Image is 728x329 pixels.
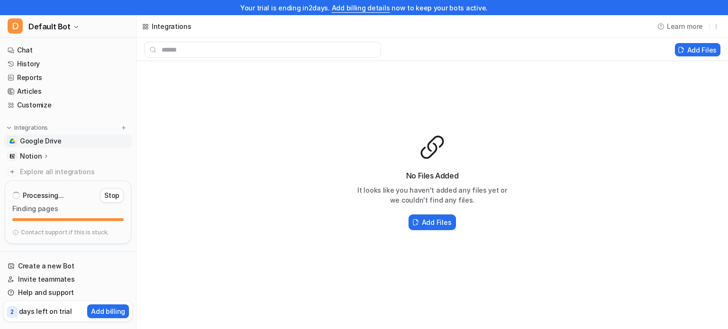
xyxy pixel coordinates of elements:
[654,18,708,34] button: Learn more
[8,167,17,177] img: explore all integrations
[8,18,23,34] span: D
[23,191,64,200] p: Processing...
[4,259,132,273] a: Create a new Bot
[356,185,508,205] p: It looks like you haven't added any files yet or we couldn't find any files.
[21,229,109,236] p: Contact support if this is stuck.
[422,217,451,227] h2: Add Files
[6,124,12,131] img: expand menu
[20,136,62,146] span: Google Drive
[20,164,128,179] span: Explore all integrations
[4,98,132,112] a: Customize
[120,124,127,131] img: menu_add.svg
[9,153,15,159] img: Notion
[675,43,720,56] button: Add Files
[10,308,14,316] p: 2
[4,165,132,178] a: Explore all integrations
[4,71,132,84] a: Reports
[667,21,703,31] span: Learn more
[4,44,132,57] a: Chat
[152,21,191,31] div: Integrations
[4,123,51,133] button: Integrations
[4,85,132,98] a: Articles
[91,306,125,316] p: Add billing
[28,20,71,33] span: Default Bot
[20,151,42,161] p: Notion
[332,4,390,12] a: Add billing details
[4,57,132,71] a: History
[4,286,132,299] a: Help and support
[409,214,456,230] button: Add Files
[104,191,119,200] p: Stop
[12,205,124,213] p: Finding pages
[4,134,132,148] a: Google DriveGoogle Drive
[9,138,15,144] img: Google Drive
[4,273,132,286] a: Invite teammates
[356,170,508,181] h3: No Files Added
[87,304,129,318] button: Add billing
[19,306,72,316] p: days left on trial
[14,124,48,132] p: Integrations
[100,188,124,203] button: Stop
